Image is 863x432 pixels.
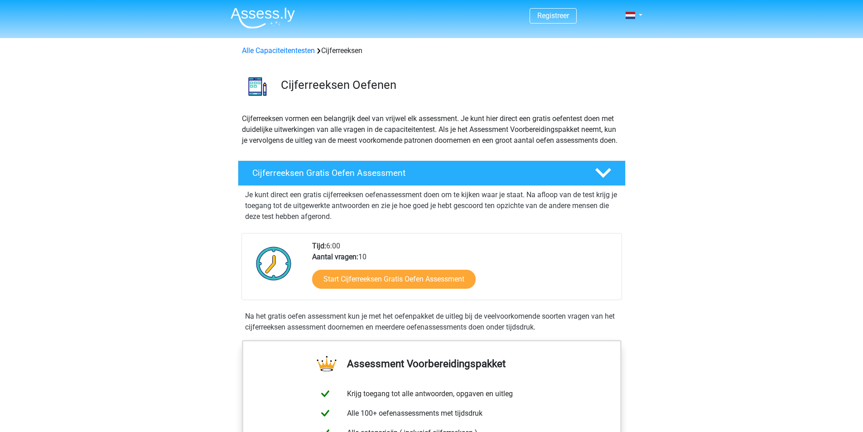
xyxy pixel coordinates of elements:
a: Alle Capaciteitentesten [242,46,315,55]
p: Cijferreeksen vormen een belangrijk deel van vrijwel elk assessment. Je kunt hier direct een grat... [242,113,622,146]
div: 6:00 10 [305,241,621,300]
div: Na het gratis oefen assessment kun je met het oefenpakket de uitleg bij de veelvoorkomende soorte... [241,311,622,333]
img: Assessly [231,7,295,29]
img: cijferreeksen [238,67,277,106]
h4: Cijferreeksen Gratis Oefen Assessment [252,168,580,178]
a: Cijferreeksen Gratis Oefen Assessment [234,160,629,186]
a: Registreer [537,11,569,20]
img: Klok [251,241,297,286]
div: Cijferreeksen [238,45,625,56]
h3: Cijferreeksen Oefenen [281,78,618,92]
b: Tijd: [312,242,326,250]
p: Je kunt direct een gratis cijferreeksen oefenassessment doen om te kijken waar je staat. Na afloo... [245,189,618,222]
b: Aantal vragen: [312,252,358,261]
a: Start Cijferreeksen Gratis Oefen Assessment [312,270,476,289]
